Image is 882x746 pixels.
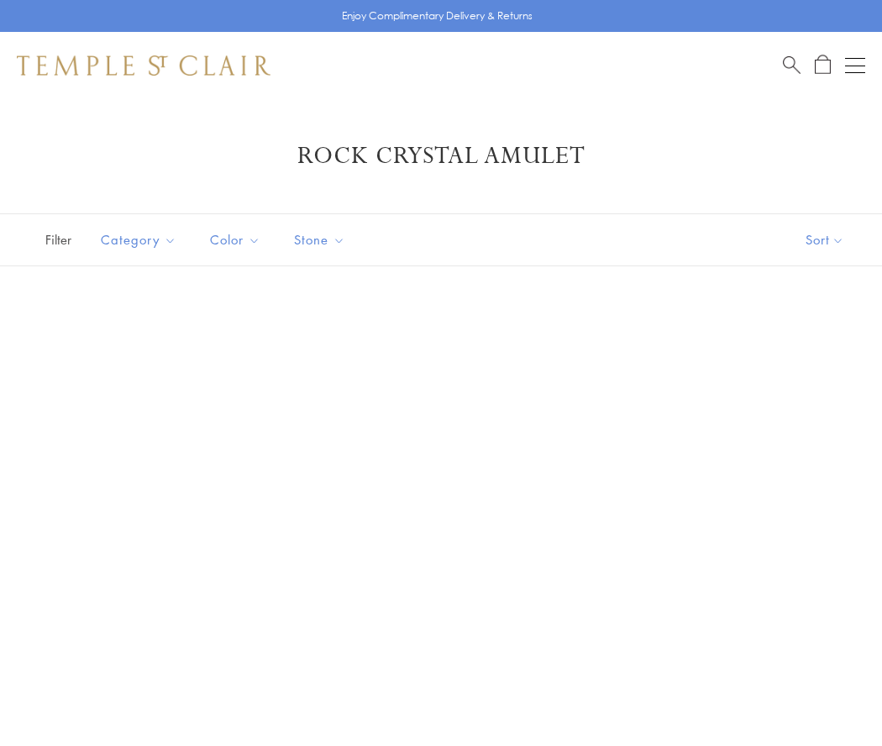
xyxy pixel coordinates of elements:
[845,55,865,76] button: Open navigation
[342,8,533,24] p: Enjoy Complimentary Delivery & Returns
[768,214,882,265] button: Show sort by
[88,221,189,259] button: Category
[286,229,358,250] span: Stone
[17,55,270,76] img: Temple St. Clair
[92,229,189,250] span: Category
[281,221,358,259] button: Stone
[783,55,801,76] a: Search
[197,221,273,259] button: Color
[202,229,273,250] span: Color
[815,55,831,76] a: Open Shopping Bag
[42,141,840,171] h1: Rock Crystal Amulet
